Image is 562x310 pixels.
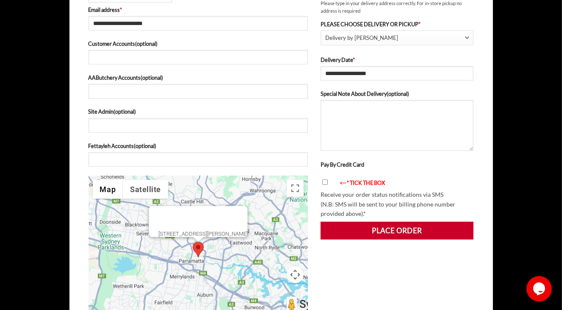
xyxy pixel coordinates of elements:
button: Toggle fullscreen view [287,180,304,197]
div: [STREET_ADDRESS][PERSON_NAME] [158,231,247,237]
span: (optional) [114,108,136,115]
abbr: required [353,56,355,63]
button: Close [227,206,247,226]
label: Delivery Date [321,56,474,64]
button: Place order [321,222,474,240]
font: <-- * TICK THE BOX [340,179,385,186]
abbr: required [363,210,366,217]
span: (optional) [136,40,158,47]
label: Site Admin [89,107,308,116]
label: Fettayleh Accounts [89,142,308,150]
iframe: chat widget [526,276,554,302]
button: Show satellite imagery [123,180,168,199]
p: Receive your order status notifications via SMS (N.B: SMS will be sent to your billing phone numb... [321,190,474,219]
span: Delivery by Abu Ahmad Butchery [325,31,465,45]
label: AAButchery Accounts [89,73,308,82]
label: Pay By Credit Card [321,161,364,168]
label: Email address [89,6,308,14]
button: Map camera controls [287,266,304,283]
abbr: required [120,6,122,13]
label: Special Note About Delivery [321,89,474,98]
img: arrow-blink.gif [332,181,340,186]
span: (optional) [387,90,409,97]
span: (optional) [141,74,163,81]
input: <-- * TICK THE BOX [322,179,328,185]
span: (optional) [134,142,157,149]
label: PLEASE CHOOSE DELIVERY OR PICKUP [321,20,474,28]
label: Customer Accounts [89,39,308,48]
button: Show street map [93,180,123,199]
span: Delivery by Abu Ahmad Butchery [321,31,474,45]
abbr: required [418,21,421,28]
